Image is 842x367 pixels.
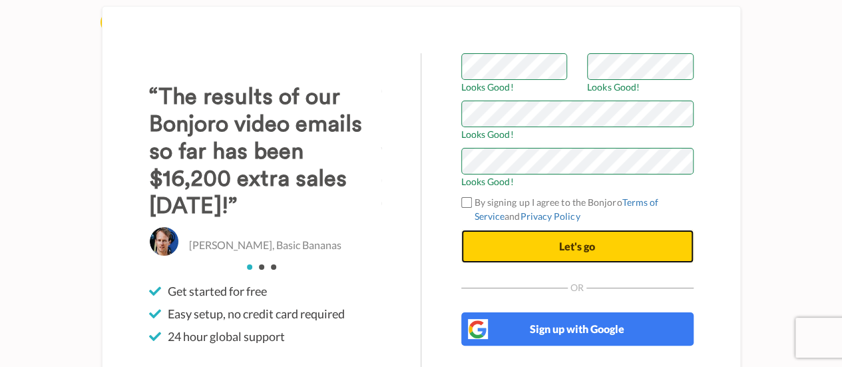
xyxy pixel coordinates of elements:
[168,306,345,322] span: Easy setup, no credit card required
[461,230,694,263] button: Let's go
[461,312,694,346] button: Sign up with Google
[101,10,197,35] img: logo_full.png
[149,226,179,256] img: Christo Hall, Basic Bananas
[530,322,624,335] span: Sign up with Google
[149,83,381,220] h3: “The results of our Bonjoro video emails so far has been $16,200 extra sales [DATE]!”
[461,80,568,94] span: Looks Good!
[461,175,694,188] span: Looks Good!
[461,195,694,223] label: By signing up I agree to the Bonjoro and
[568,283,586,292] span: Or
[168,283,267,299] span: Get started for free
[461,197,472,208] input: By signing up I agree to the BonjoroTerms of ServiceandPrivacy Policy
[587,80,694,94] span: Looks Good!
[189,238,341,253] p: [PERSON_NAME], Basic Bananas
[168,328,285,344] span: 24 hour global support
[461,127,694,141] span: Looks Good!
[559,240,595,252] span: Let's go
[520,210,580,222] a: Privacy Policy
